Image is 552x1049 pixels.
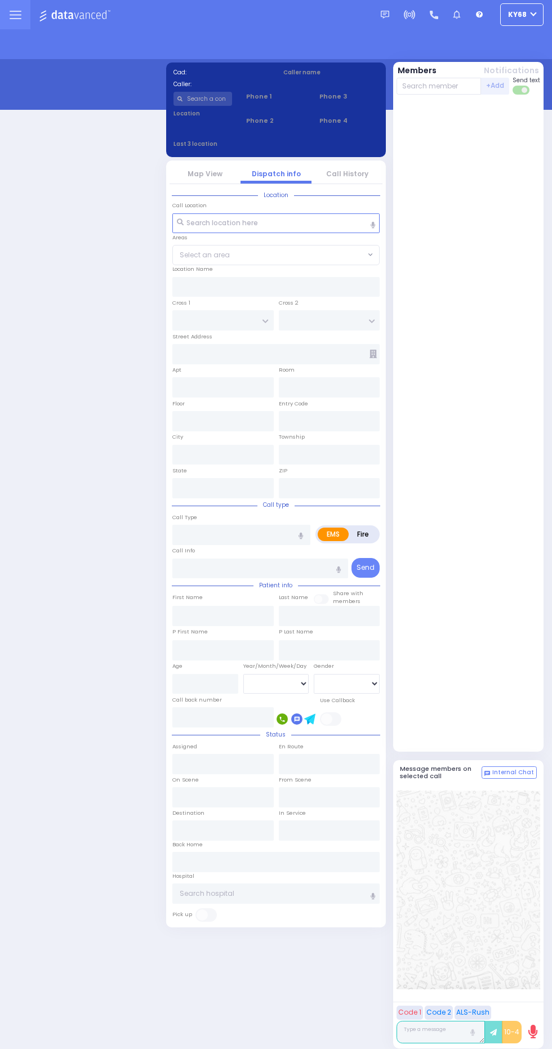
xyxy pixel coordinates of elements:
label: P Last Name [279,628,313,636]
span: Patient info [253,581,298,590]
label: Turn off text [513,84,531,96]
span: Select an area [180,250,230,260]
label: Fire [348,528,378,541]
label: Floor [172,400,185,408]
label: Assigned [172,743,197,751]
span: Phone 3 [319,92,379,101]
label: In Service [279,809,306,817]
label: Age [172,662,182,670]
button: Members [398,65,437,77]
span: members [333,597,360,605]
label: Last 3 location [173,140,277,148]
label: From Scene [279,776,311,784]
label: Cross 2 [279,299,299,307]
label: Back Home [172,841,203,849]
h5: Message members on selected call [400,765,482,780]
span: Phone 4 [319,116,379,126]
input: Search a contact [173,92,233,106]
label: Areas [172,234,188,242]
a: Call History [326,169,368,178]
label: Last Name [279,593,308,601]
img: message.svg [381,11,389,19]
span: Phone 1 [246,92,305,101]
label: Cross 1 [172,299,190,307]
label: EMS [318,528,349,541]
label: Township [279,433,305,441]
label: Hospital [172,872,194,880]
button: Notifications [484,65,539,77]
label: Gender [314,662,334,670]
label: Pick up [172,910,192,918]
label: Destination [172,809,204,817]
label: Location [173,109,233,118]
label: En Route [279,743,304,751]
span: Internal Chat [492,769,534,776]
button: Internal Chat [482,766,537,779]
img: Logo [39,8,114,22]
label: Call Type [172,514,197,521]
input: Search location here [172,213,380,234]
span: Phone 2 [246,116,305,126]
a: Map View [188,169,222,178]
label: State [172,467,187,475]
a: Dispatch info [252,169,301,178]
label: Call Location [172,202,207,209]
label: P First Name [172,628,208,636]
label: Caller name [283,68,379,77]
span: Other building occupants [370,350,377,358]
button: ky68 [500,3,544,26]
label: ZIP [279,467,287,475]
span: ky68 [508,10,527,20]
button: ALS-Rush [455,1006,491,1020]
label: Room [279,366,295,374]
input: Search member [397,78,482,95]
label: Caller: [173,80,269,88]
label: Street Address [172,333,212,341]
span: Location [258,191,294,199]
label: Entry Code [279,400,308,408]
span: Status [260,730,291,739]
small: Share with [333,590,363,597]
label: Call Info [172,547,195,555]
label: Use Callback [320,697,355,704]
img: comment-alt.png [484,771,490,776]
label: Call back number [172,696,222,704]
label: First Name [172,593,203,601]
span: Call type [257,501,295,509]
label: Location Name [172,265,213,273]
div: Year/Month/Week/Day [243,662,309,670]
button: Code 1 [397,1006,423,1020]
span: Send text [513,76,540,84]
label: Cad: [173,68,269,77]
button: Code 2 [425,1006,453,1020]
input: Search hospital [172,883,380,904]
label: Apt [172,366,181,374]
label: City [172,433,183,441]
button: Send [351,558,380,578]
label: On Scene [172,776,199,784]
